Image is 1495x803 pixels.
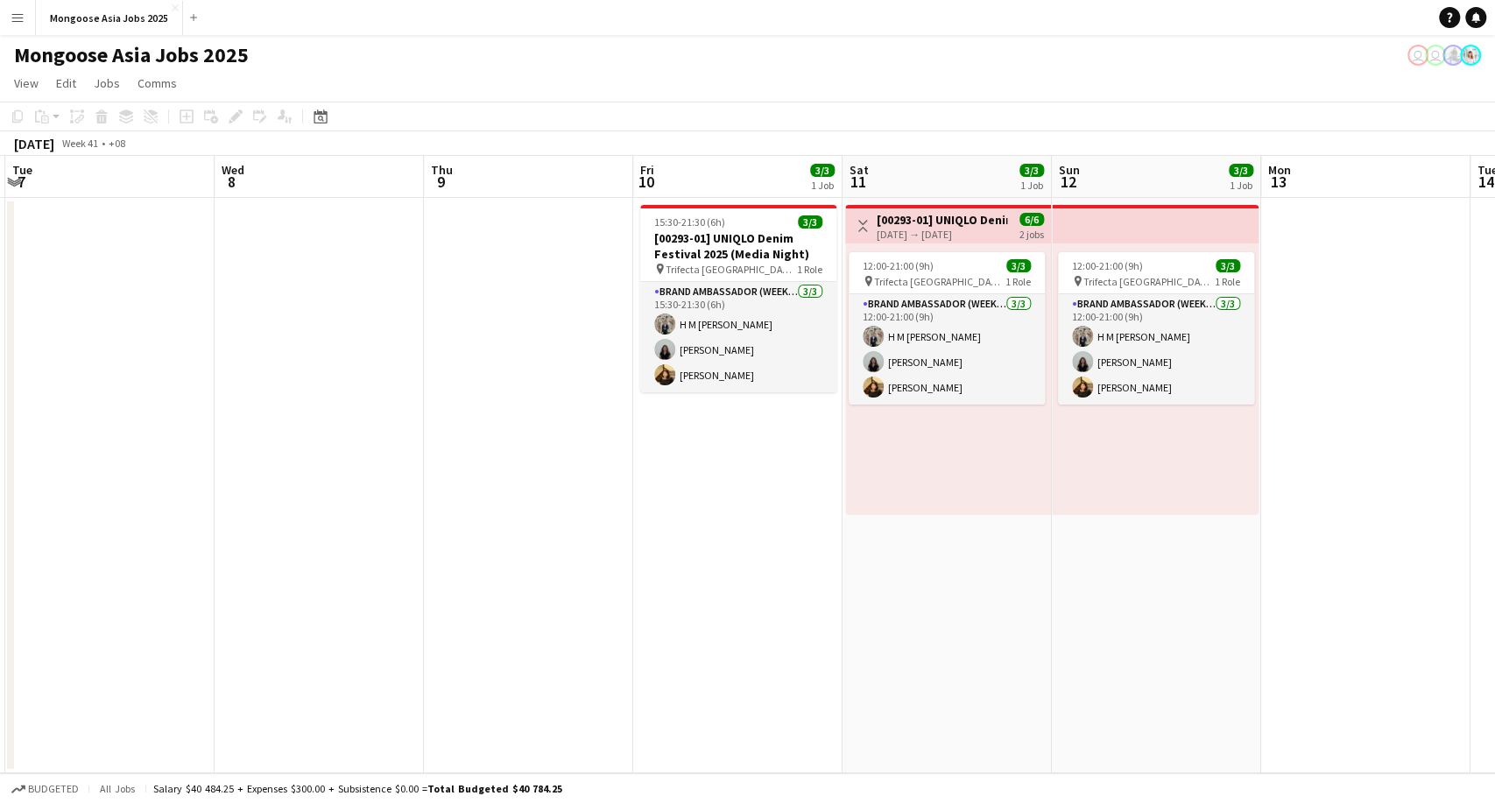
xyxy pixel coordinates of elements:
[1425,45,1446,66] app-user-avatar: Adriana Ghazali
[1059,162,1080,178] span: Sun
[96,782,138,795] span: All jobs
[1058,252,1254,405] app-job-card: 12:00-21:00 (9h)3/3 Trifecta [GEOGRAPHIC_DATA]1 RoleBrand Ambassador (weekend)3/312:00-21:00 (9h)...
[109,137,125,150] div: +08
[28,783,79,795] span: Budgeted
[638,172,654,192] span: 10
[87,72,127,95] a: Jobs
[640,282,836,392] app-card-role: Brand Ambassador (weekday)3/315:30-21:30 (6h)H M [PERSON_NAME][PERSON_NAME][PERSON_NAME]
[7,72,46,95] a: View
[1407,45,1428,66] app-user-avatar: SOE YAZAR HTUN
[1019,164,1044,177] span: 3/3
[877,212,1007,228] h3: [00293-01] UNIQLO Denim Festival 2025
[811,179,834,192] div: 1 Job
[10,172,32,192] span: 7
[1229,164,1253,177] span: 3/3
[222,162,244,178] span: Wed
[847,172,869,192] span: 11
[849,294,1045,405] app-card-role: Brand Ambassador (weekend)3/312:00-21:00 (9h)H M [PERSON_NAME][PERSON_NAME][PERSON_NAME]
[798,215,822,229] span: 3/3
[14,75,39,91] span: View
[640,230,836,262] h3: [00293-01] UNIQLO Denim Festival 2025 (Media Night)
[9,779,81,799] button: Budgeted
[58,137,102,150] span: Week 41
[1216,259,1240,272] span: 3/3
[1215,275,1240,288] span: 1 Role
[877,228,1007,241] div: [DATE] → [DATE]
[130,72,184,95] a: Comms
[1083,275,1215,288] span: Trifecta [GEOGRAPHIC_DATA]
[36,1,183,35] button: Mongoose Asia Jobs 2025
[863,259,934,272] span: 12:00-21:00 (9h)
[1019,226,1044,241] div: 2 jobs
[14,135,54,152] div: [DATE]
[428,172,453,192] span: 9
[1266,172,1291,192] span: 13
[14,42,249,68] h1: Mongoose Asia Jobs 2025
[431,162,453,178] span: Thu
[1006,259,1031,272] span: 3/3
[874,275,1005,288] span: Trifecta [GEOGRAPHIC_DATA]
[1072,259,1143,272] span: 12:00-21:00 (9h)
[1020,179,1043,192] div: 1 Job
[56,75,76,91] span: Edit
[666,263,797,276] span: Trifecta [GEOGRAPHIC_DATA]
[138,75,177,91] span: Comms
[1005,275,1031,288] span: 1 Role
[654,215,725,229] span: 15:30-21:30 (6h)
[1268,162,1291,178] span: Mon
[153,782,562,795] div: Salary $40 484.25 + Expenses $300.00 + Subsistence $0.00 =
[849,252,1045,405] app-job-card: 12:00-21:00 (9h)3/3 Trifecta [GEOGRAPHIC_DATA]1 RoleBrand Ambassador (weekend)3/312:00-21:00 (9h)...
[219,172,244,192] span: 8
[1058,294,1254,405] app-card-role: Brand Ambassador (weekend)3/312:00-21:00 (9h)H M [PERSON_NAME][PERSON_NAME][PERSON_NAME]
[850,162,869,178] span: Sat
[1019,213,1044,226] span: 6/6
[1056,172,1080,192] span: 12
[1460,45,1481,66] app-user-avatar: Noelle Oh
[94,75,120,91] span: Jobs
[640,205,836,392] app-job-card: 15:30-21:30 (6h)3/3[00293-01] UNIQLO Denim Festival 2025 (Media Night) Trifecta [GEOGRAPHIC_DATA]...
[1230,179,1252,192] div: 1 Job
[49,72,83,95] a: Edit
[797,263,822,276] span: 1 Role
[810,164,835,177] span: 3/3
[1442,45,1463,66] app-user-avatar: Kristie Rodrigues
[640,162,654,178] span: Fri
[427,782,562,795] span: Total Budgeted $40 784.25
[12,162,32,178] span: Tue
